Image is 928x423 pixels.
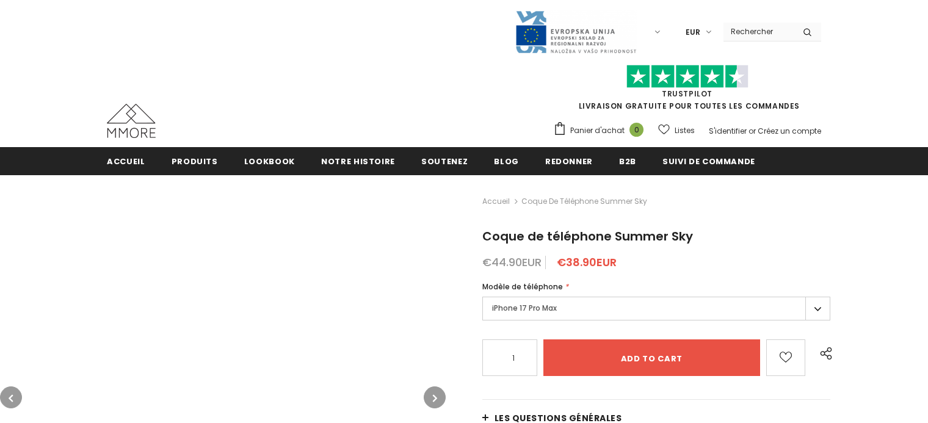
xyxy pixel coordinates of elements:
[662,156,755,167] span: Suivi de commande
[321,156,395,167] span: Notre histoire
[494,156,519,167] span: Blog
[421,156,468,167] span: soutenez
[482,297,830,320] label: iPhone 17 Pro Max
[321,147,395,175] a: Notre histoire
[482,194,510,209] a: Accueil
[244,156,295,167] span: Lookbook
[494,147,519,175] a: Blog
[662,147,755,175] a: Suivi de commande
[758,126,821,136] a: Créez un compte
[482,228,693,245] span: Coque de téléphone Summer Sky
[675,125,695,137] span: Listes
[619,147,636,175] a: B2B
[662,89,712,99] a: TrustPilot
[553,70,821,111] span: LIVRAISON GRATUITE POUR TOUTES LES COMMANDES
[723,23,794,40] input: Search Site
[619,156,636,167] span: B2B
[515,26,637,37] a: Javni Razpis
[545,156,593,167] span: Redonner
[172,156,218,167] span: Produits
[482,281,563,292] span: Modèle de téléphone
[557,255,617,270] span: €38.90EUR
[553,121,650,140] a: Panier d'achat 0
[521,194,647,209] span: Coque de téléphone Summer Sky
[244,147,295,175] a: Lookbook
[686,26,700,38] span: EUR
[749,126,756,136] span: or
[107,147,145,175] a: Accueil
[570,125,625,137] span: Panier d'achat
[658,120,695,141] a: Listes
[107,156,145,167] span: Accueil
[545,147,593,175] a: Redonner
[709,126,747,136] a: S'identifier
[543,339,761,376] input: Add to cart
[626,65,749,89] img: Faites confiance aux étoiles pilotes
[172,147,218,175] a: Produits
[107,104,156,138] img: Cas MMORE
[421,147,468,175] a: soutenez
[629,123,643,137] span: 0
[482,255,542,270] span: €44.90EUR
[515,10,637,54] img: Javni Razpis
